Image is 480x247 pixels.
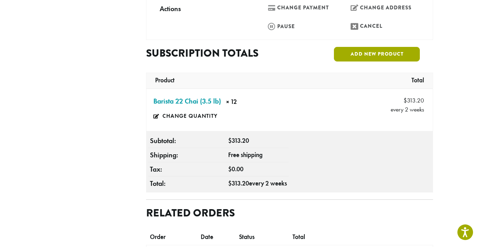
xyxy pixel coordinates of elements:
[201,233,213,241] span: Date
[153,108,227,124] a: Change quantity
[226,148,289,162] td: Free shipping
[153,96,221,106] a: Barista 22 Chai (3.5 lb)
[228,165,243,173] span: 0.00
[293,233,305,241] span: Total
[228,180,249,187] span: 313.20
[403,96,424,105] span: 313.20
[403,97,407,104] span: $
[340,19,419,34] a: Cancel
[226,176,289,191] td: every 2 weeks
[148,176,226,191] th: Total:
[146,207,235,219] h2: Related orders
[148,134,226,148] th: Subtotal:
[228,137,249,145] span: 313.20
[340,0,419,15] a: Change address
[257,0,337,15] a: Change payment
[148,148,226,162] th: Shipping:
[146,47,284,59] h2: Subscription totals
[363,89,433,116] td: every 2 weeks
[150,233,166,241] span: Order
[228,137,232,145] span: $
[257,19,337,34] a: Pause
[226,97,270,108] strong: × 12
[334,47,420,61] a: Add new product
[228,165,232,173] span: $
[239,233,255,241] span: Status
[408,73,431,88] th: Total
[148,73,178,88] th: Product
[228,180,232,187] span: $
[148,162,226,176] th: Tax:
